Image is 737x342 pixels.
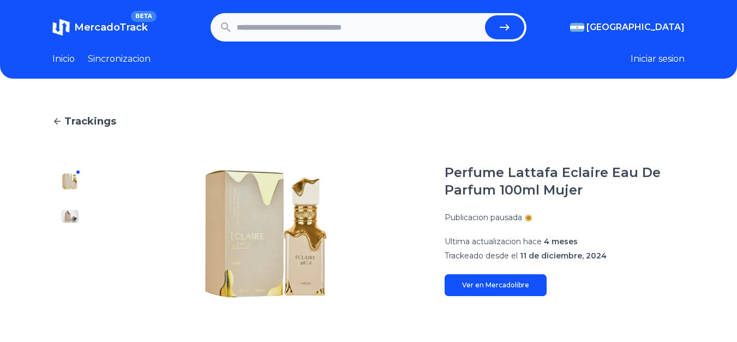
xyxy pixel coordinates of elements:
[52,114,685,129] a: Trackings
[544,237,578,246] span: 4 meses
[631,52,685,66] button: Iniciar sesion
[61,278,79,295] img: Perfume Lattafa Eclaire Eau De Parfum 100ml Mujer
[445,164,685,199] h1: Perfume Lattafa Eclaire Eau De Parfum 100ml Mujer
[586,21,685,34] span: [GEOGRAPHIC_DATA]
[52,19,148,36] a: MercadoTrackBETA
[520,251,607,261] span: 11 de diciembre, 2024
[445,251,518,261] span: Trackeado desde el
[109,164,423,304] img: Perfume Lattafa Eclaire Eau De Parfum 100ml Mujer
[88,52,151,66] a: Sincronizacion
[74,21,148,33] span: MercadoTrack
[570,23,584,32] img: Argentina
[52,19,70,36] img: MercadoTrack
[570,21,685,34] button: [GEOGRAPHIC_DATA]
[131,11,157,22] span: BETA
[52,52,75,66] a: Inicio
[61,173,79,190] img: Perfume Lattafa Eclaire Eau De Parfum 100ml Mujer
[445,237,542,246] span: Ultima actualizacion hace
[445,212,522,223] p: Publicacion pausada
[61,208,79,225] img: Perfume Lattafa Eclaire Eau De Parfum 100ml Mujer
[445,274,547,296] a: Ver en Mercadolibre
[61,243,79,260] img: Perfume Lattafa Eclaire Eau De Parfum 100ml Mujer
[64,114,116,129] span: Trackings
